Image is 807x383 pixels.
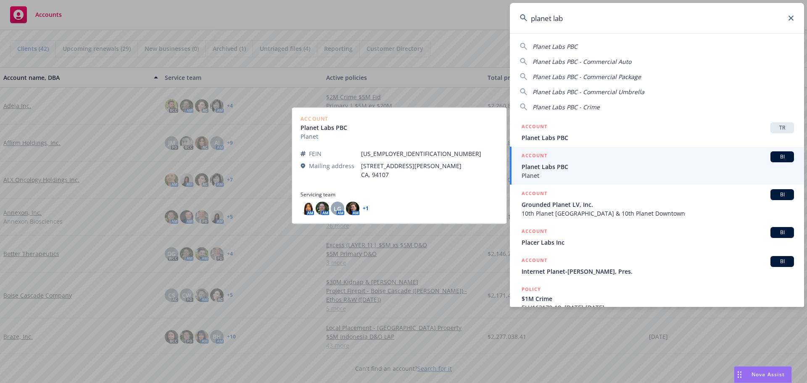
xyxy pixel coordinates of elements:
span: Nova Assist [752,371,785,378]
span: BI [774,191,791,198]
span: BI [774,258,791,265]
span: Planet Labs PBC - Commercial Umbrella [533,88,644,96]
h5: ACCOUNT [522,122,547,132]
span: Planet [522,171,794,180]
a: ACCOUNTBIPlacer Labs Inc [510,222,804,251]
input: Search... [510,3,804,33]
span: BI [774,153,791,161]
a: ACCOUNTBIGrounded Planet LV, Inc.10th Planet [GEOGRAPHIC_DATA] & 10th Planet Downtown [510,185,804,222]
button: Nova Assist [734,366,792,383]
div: Drag to move [734,367,745,383]
span: BI [774,229,791,236]
span: Planet Labs PBC - Crime [533,103,600,111]
span: ELU163170-19, [DATE]-[DATE] [522,303,794,312]
span: Planet Labs PBC [522,133,794,142]
h5: ACCOUNT [522,227,547,237]
span: Placer Labs Inc [522,238,794,247]
span: Planet Labs PBC - Commercial Auto [533,58,631,66]
span: Grounded Planet LV, Inc. [522,200,794,209]
h5: POLICY [522,285,541,293]
span: Internet Planet-[PERSON_NAME], Pres. [522,267,794,276]
a: POLICY$1M CrimeELU163170-19, [DATE]-[DATE] [510,280,804,317]
h5: ACCOUNT [522,256,547,266]
a: ACCOUNTBIPlanet Labs PBCPlanet [510,147,804,185]
span: Planet Labs PBC [533,42,578,50]
span: 10th Planet [GEOGRAPHIC_DATA] & 10th Planet Downtown [522,209,794,218]
span: Planet Labs PBC - Commercial Package [533,73,641,81]
a: ACCOUNTTRPlanet Labs PBC [510,118,804,147]
h5: ACCOUNT [522,151,547,161]
h5: ACCOUNT [522,189,547,199]
a: ACCOUNTBIInternet Planet-[PERSON_NAME], Pres. [510,251,804,280]
span: Planet Labs PBC [522,162,794,171]
span: TR [774,124,791,132]
span: $1M Crime [522,294,794,303]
